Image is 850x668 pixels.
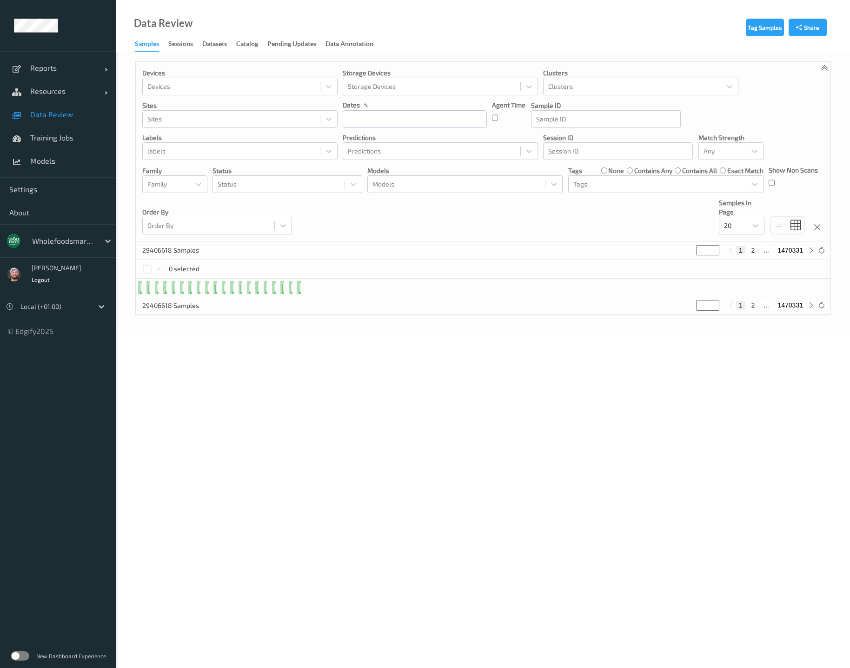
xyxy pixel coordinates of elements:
a: Samples [135,38,168,52]
a: Catalog [236,38,267,51]
button: 1 [736,246,745,254]
button: 1470331 [775,301,806,309]
p: Sites [142,101,338,110]
p: Samples In Page [719,198,764,217]
label: none [608,166,624,175]
button: Tag Samples [746,19,784,36]
p: 29406618 Samples [142,246,212,255]
p: Devices [142,68,338,78]
div: Samples [135,39,159,52]
button: 1 [736,301,745,309]
p: 29406618 Samples [142,301,212,310]
div: Data Review [134,19,193,28]
div: Datasets [202,39,227,51]
a: Pending Updates [267,38,325,51]
label: exact match [727,166,764,175]
button: 1470331 [775,246,806,254]
label: contains all [682,166,717,175]
button: ... [761,301,772,309]
a: Data Annotation [325,38,383,51]
button: 2 [748,301,757,309]
div: Catalog [236,39,258,51]
p: Match Strength [698,133,764,142]
p: dates [343,100,360,110]
p: Order By [142,207,292,217]
p: labels [142,133,338,142]
p: Family [142,166,207,175]
div: Sessions [168,39,193,51]
p: Sample ID [531,101,681,110]
p: Tags [568,166,582,175]
p: Models [367,166,563,175]
p: Clusters [543,68,738,78]
button: 2 [748,246,757,254]
p: Status [212,166,362,175]
p: Agent Time [492,100,525,110]
a: Datasets [202,38,236,51]
button: Share [789,19,827,36]
a: Sessions [168,38,202,51]
p: Predictions [343,133,538,142]
div: Pending Updates [267,39,316,51]
p: Session ID [543,133,693,142]
div: Data Annotation [325,39,373,51]
p: 0 selected [169,264,199,274]
label: contains any [634,166,672,175]
p: Show Non Scans [769,166,818,175]
button: ... [761,246,772,254]
p: Storage Devices [343,68,538,78]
